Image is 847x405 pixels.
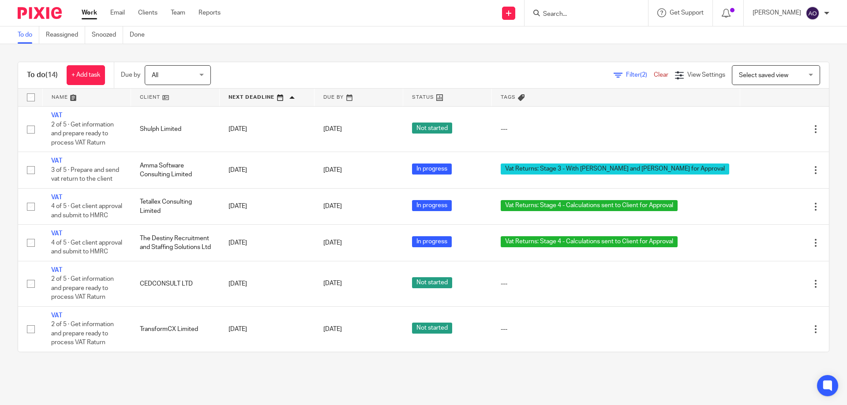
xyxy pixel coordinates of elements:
td: [DATE] [220,225,315,261]
span: Get Support [670,10,704,16]
span: Vat Returns: Stage 4 - Calculations sent to Client for Approval [501,200,678,211]
a: Done [130,26,151,44]
a: Snoozed [92,26,123,44]
p: [PERSON_NAME] [753,8,801,17]
td: [DATE] [220,152,315,188]
a: VAT [51,312,62,319]
span: 4 of 5 · Get client approval and submit to HMRC [51,203,122,219]
a: VAT [51,112,62,119]
td: Tetallex Consulting Limited [131,188,220,224]
a: Reports [199,8,221,17]
span: [DATE] [323,240,342,246]
div: --- [501,325,731,334]
span: 2 of 5 · Get information and prepare ready to process VAT Raturn [51,321,114,346]
span: Not started [412,323,452,334]
a: Email [110,8,125,17]
span: [DATE] [323,167,342,173]
span: 2 of 5 · Get information and prepare ready to process VAT Raturn [51,276,114,300]
span: In progress [412,200,452,211]
td: Amma Software Consulting Limited [131,152,220,188]
a: VAT [51,158,62,164]
span: In progress [412,163,452,175]
a: VAT [51,267,62,273]
td: [DATE] [220,107,315,152]
td: [DATE] [220,188,315,224]
a: To do [18,26,39,44]
td: The Destiny Recruitment and Staffing Solutions Ltd [131,225,220,261]
span: [DATE] [323,203,342,209]
a: Clear [654,72,668,78]
span: Select saved view [739,72,788,78]
span: Vat Returns: Stage 4 - Calculations sent to Client for Approval [501,236,678,247]
div: --- [501,125,731,134]
span: View Settings [687,72,725,78]
td: [DATE] [220,306,315,352]
span: Vat Returns: Stage 3 - With [PERSON_NAME] and [PERSON_NAME] for Approval [501,163,729,175]
td: [DATE] [220,261,315,306]
span: Not started [412,277,452,288]
a: Reassigned [46,26,85,44]
p: Due by [121,71,140,79]
a: Clients [138,8,157,17]
input: Search [542,11,622,19]
a: Work [82,8,97,17]
span: All [152,72,158,78]
img: svg%3E [806,6,820,20]
img: Pixie [18,7,62,19]
span: Tags [501,95,516,100]
h1: To do [27,71,58,80]
span: Not started [412,123,452,134]
span: 2 of 5 · Get information and prepare ready to process VAT Raturn [51,122,114,146]
a: VAT [51,230,62,237]
a: VAT [51,194,62,201]
td: Shulph Limited [131,107,220,152]
span: [DATE] [323,126,342,132]
div: --- [501,279,731,288]
td: TransformCX Limited [131,306,220,352]
a: + Add task [67,65,105,85]
span: [DATE] [323,281,342,287]
td: CEDCONSULT LTD [131,261,220,306]
a: Team [171,8,185,17]
span: 4 of 5 · Get client approval and submit to HMRC [51,240,122,255]
span: Filter [626,72,654,78]
span: (2) [640,72,647,78]
span: In progress [412,236,452,247]
span: 3 of 5 · Prepare and send vat return to the client [51,167,119,182]
span: (14) [45,71,58,78]
span: [DATE] [323,326,342,332]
